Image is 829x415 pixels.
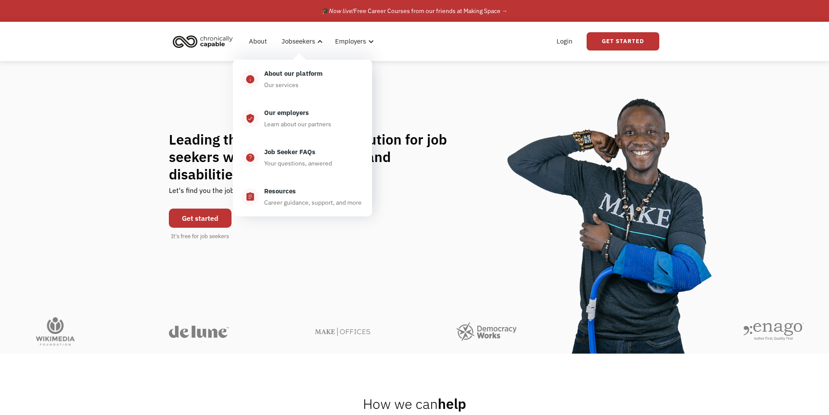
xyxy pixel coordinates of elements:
[245,74,255,84] div: info
[169,209,232,228] a: Get started
[171,232,229,241] div: It's free for job seekers
[264,158,332,169] div: Your questions, anwered
[233,138,372,177] a: help_centerJob Seeker FAQsYour questions, anwered
[264,68,322,79] div: About our platform
[245,192,255,202] div: assignment
[244,27,272,55] a: About
[264,186,296,196] div: Resources
[330,27,376,55] div: Employers
[170,32,239,51] a: home
[264,197,362,208] div: Career guidance, support, and more
[169,131,464,183] h1: Leading the flexible work revolution for job seekers with chronic illnesses and disabilities
[245,152,255,163] div: help_center
[264,147,315,157] div: Job Seeker FAQs
[170,32,235,51] img: Chronically Capable logo
[363,395,438,413] span: How we can
[335,36,366,47] div: Employers
[169,183,283,204] div: Let's find you the job of your dreams
[329,7,354,15] em: Now live!
[587,32,659,51] a: Get Started
[233,55,372,216] nav: Jobseekers
[264,119,331,129] div: Learn about our partners
[551,27,578,55] a: Login
[264,108,309,118] div: Our employers
[322,6,508,16] div: 🎓 Free Career Courses from our friends at Making Space →
[276,27,326,55] div: Jobseekers
[233,99,372,138] a: verified_userOur employersLearn about our partners
[233,177,372,216] a: assignmentResourcesCareer guidance, support, and more
[264,80,299,90] div: Our services
[363,395,466,412] h2: help
[233,60,372,99] a: infoAbout our platformOur services
[245,113,255,124] div: verified_user
[282,36,315,47] div: Jobseekers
